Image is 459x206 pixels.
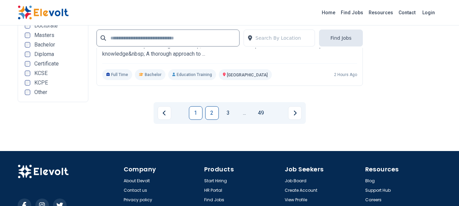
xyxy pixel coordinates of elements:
[338,7,366,18] a: Find Jobs
[34,33,54,38] span: Masters
[25,52,30,57] input: Diploma
[124,178,150,184] a: About Elevolt
[25,90,30,95] input: Other
[34,23,58,29] span: Doctorate
[365,178,375,184] a: Blog
[102,69,133,80] p: Full Time
[25,33,30,38] input: Masters
[204,178,227,184] a: Start Hiring
[34,52,54,57] span: Diploma
[227,73,268,77] span: [GEOGRAPHIC_DATA]
[254,106,268,120] a: Page 49
[365,165,442,174] h4: Resources
[25,23,30,29] input: Doctorate
[285,178,306,184] a: Job Board
[158,106,171,120] a: Previous page
[222,106,235,120] a: Page 3
[319,7,338,18] a: Home
[319,30,363,46] button: Find Jobs
[366,7,396,18] a: Resources
[124,165,200,174] h4: Company
[334,72,357,77] p: 2 hours ago
[34,61,59,67] span: Certificate
[365,188,391,193] a: Support Hub
[204,197,224,203] a: Find Jobs
[25,42,30,48] input: Bachelor
[25,80,30,86] input: KCPE
[418,6,439,19] a: Login
[25,71,30,76] input: KCSE
[25,61,30,67] input: Certificate
[285,165,361,174] h4: Job Seekers
[18,5,69,20] img: Elevolt
[34,71,48,76] span: KCSE
[288,106,302,120] a: Next page
[34,80,48,86] span: KCPE
[238,106,251,120] a: Jump forward
[205,106,219,120] a: Page 2
[285,197,307,203] a: View Profile
[396,7,418,18] a: Contact
[145,72,161,77] span: Bachelor
[168,69,216,80] p: Education Training
[365,197,382,203] a: Careers
[18,165,69,179] img: Elevolt
[34,42,55,48] span: Bachelor
[124,188,147,193] a: Contact us
[285,188,317,193] a: Create Account
[189,106,202,120] a: Page 1 is your current page
[124,197,152,203] a: Privacy policy
[34,90,47,95] span: Other
[158,106,302,120] ul: Pagination
[204,188,222,193] a: HR Portal
[204,165,281,174] h4: Products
